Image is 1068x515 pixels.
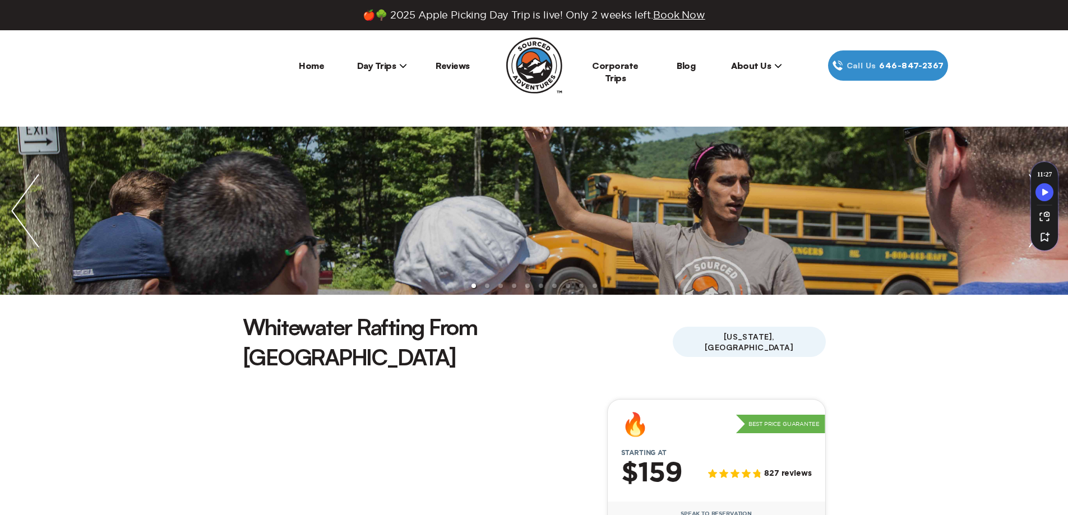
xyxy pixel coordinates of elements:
li: slide item 10 [593,284,597,288]
li: slide item 8 [566,284,570,288]
span: Starting at [608,449,680,457]
a: Reviews [436,60,470,71]
h2: $159 [621,459,682,488]
h1: Whitewater Rafting From [GEOGRAPHIC_DATA] [243,312,673,372]
span: 646‍-847‍-2367 [879,59,944,72]
li: slide item 2 [485,284,489,288]
span: Day Trips [357,60,408,71]
a: Home [299,60,324,71]
li: slide item 9 [579,284,584,288]
li: slide item 3 [498,284,503,288]
a: Blog [677,60,695,71]
span: About Us [731,60,782,71]
li: slide item 5 [525,284,530,288]
span: 827 reviews [764,469,811,479]
span: Call Us [843,59,880,72]
span: Book Now [653,10,705,20]
span: [US_STATE], [GEOGRAPHIC_DATA] [673,327,826,357]
li: slide item 7 [552,284,557,288]
li: slide item 4 [512,284,516,288]
a: Corporate Trips [592,60,639,83]
li: slide item 1 [471,284,476,288]
a: Call Us646‍-847‍-2367 [828,50,948,81]
img: next slide / item [1018,127,1068,295]
img: Sourced Adventures company logo [506,38,562,94]
div: 🔥 [621,413,649,435]
li: slide item 6 [539,284,543,288]
p: Best Price Guarantee [736,415,825,434]
span: 🍎🌳 2025 Apple Picking Day Trip is live! Only 2 weeks left. [363,9,705,21]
